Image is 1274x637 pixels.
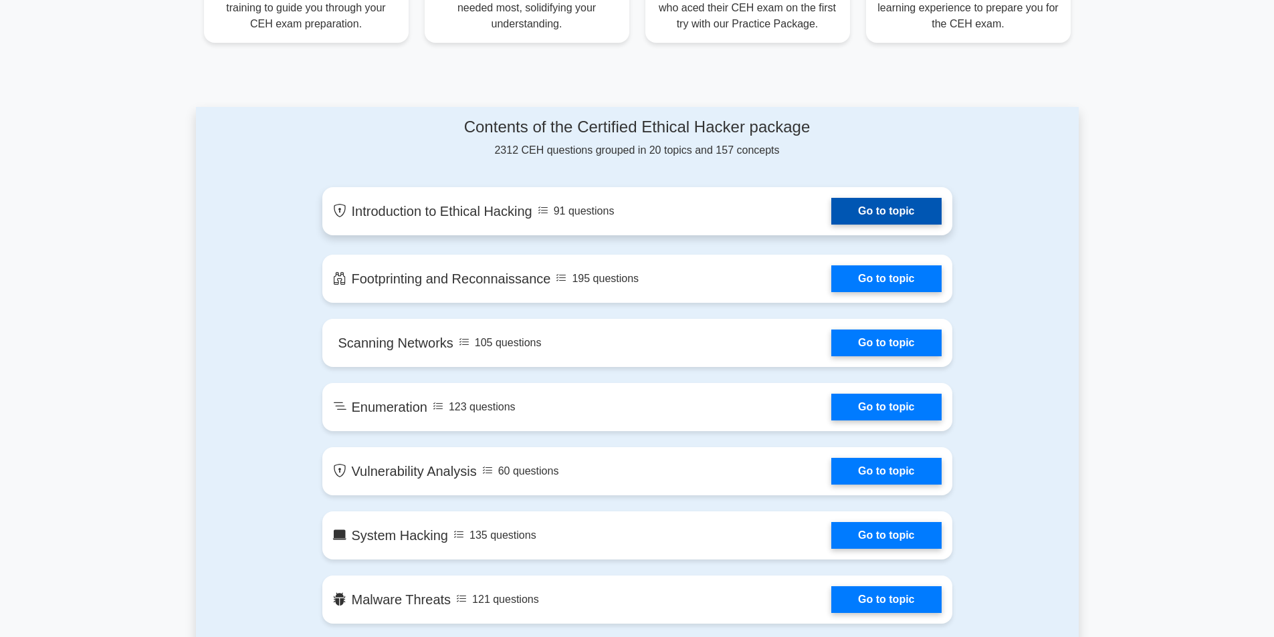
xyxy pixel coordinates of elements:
[831,265,941,292] a: Go to topic
[831,330,941,356] a: Go to topic
[831,394,941,420] a: Go to topic
[831,522,941,549] a: Go to topic
[831,586,941,613] a: Go to topic
[831,198,941,225] a: Go to topic
[831,458,941,485] a: Go to topic
[322,118,952,137] h4: Contents of the Certified Ethical Hacker package
[322,118,952,158] div: 2312 CEH questions grouped in 20 topics and 157 concepts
